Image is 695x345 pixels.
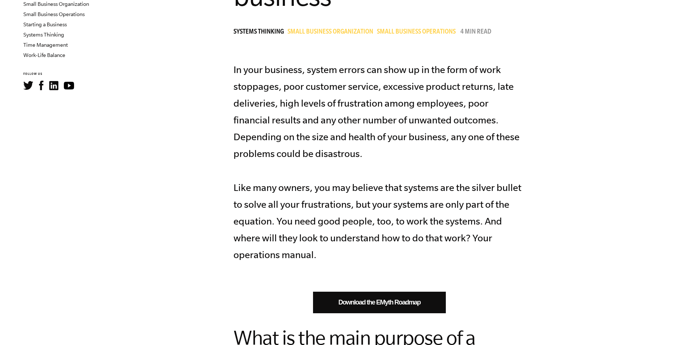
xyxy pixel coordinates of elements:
[23,11,85,17] a: Small Business Operations
[233,29,287,36] a: Systems Thinking
[377,29,459,36] a: Small Business Operations
[460,29,491,36] p: 4 min read
[287,29,373,36] span: Small Business Organization
[23,1,89,7] a: Small Business Organization
[233,29,284,36] span: Systems Thinking
[23,22,67,27] a: Starting a Business
[377,29,456,36] span: Small Business Operations
[39,81,43,90] img: Facebook
[23,52,65,58] a: Work-Life Balance
[313,292,446,313] a: Download the EMyth Roadmap
[23,42,68,48] a: Time Management
[64,82,74,89] img: YouTube
[23,32,64,38] a: Systems Thinking
[23,81,33,90] img: Twitter
[23,72,111,77] h6: FOLLOW US
[233,61,525,263] p: In your business, system errors can show up in the form of work stoppages, poor customer service,...
[659,310,695,345] iframe: Chat Widget
[49,81,58,90] img: LinkedIn
[287,29,377,36] a: Small Business Organization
